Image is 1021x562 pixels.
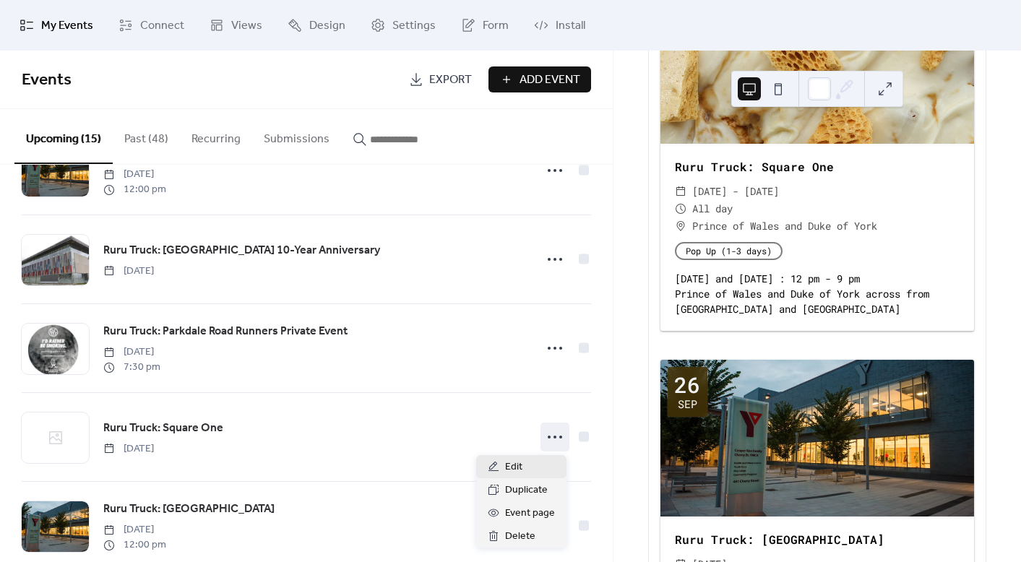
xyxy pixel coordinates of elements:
span: Settings [392,17,436,35]
div: ​ [675,217,686,235]
a: My Events [9,6,104,45]
span: Ruru Truck: Square One [103,420,223,437]
a: Settings [360,6,447,45]
a: Ruru Truck: Parkdale Road Runners Private Event [103,322,348,341]
div: [DATE] and [DATE] : 12 pm - 9 pm Prince of Wales and Duke of York across from [GEOGRAPHIC_DATA] a... [660,271,974,316]
div: Sep [678,399,697,410]
span: Delete [505,528,535,545]
button: Past (48) [113,109,180,163]
button: Upcoming (15) [14,109,113,164]
div: Ruru Truck: [GEOGRAPHIC_DATA] [660,531,974,548]
span: 12:00 pm [103,182,166,197]
div: 26 [674,374,700,396]
div: ​ [675,200,686,217]
div: ​ [675,183,686,200]
span: [DATE] [103,441,154,457]
span: All day [692,200,733,217]
div: Ruru Truck: Square One [660,158,974,176]
span: Duplicate [505,482,548,499]
span: [DATE] [103,264,154,279]
span: [DATE] [103,522,166,537]
span: [DATE] - [DATE] [692,183,779,200]
a: Views [199,6,273,45]
span: My Events [41,17,93,35]
a: Ruru Truck: Square One [103,419,223,438]
span: Design [309,17,345,35]
a: Install [523,6,596,45]
a: Export [398,66,483,92]
span: Prince of Wales and Duke of York [692,217,877,235]
span: Install [556,17,585,35]
span: Add Event [520,72,580,89]
span: Connect [140,17,184,35]
button: Submissions [252,109,341,163]
span: Ruru Truck: Parkdale Road Runners Private Event [103,323,348,340]
a: Design [277,6,356,45]
span: Views [231,17,262,35]
span: Ruru Truck: [GEOGRAPHIC_DATA] 10-Year Anniversary [103,242,380,259]
span: Edit [505,459,522,476]
span: [DATE] [103,167,166,182]
span: [DATE] [103,345,160,360]
button: Recurring [180,109,252,163]
a: Ruru Truck: [GEOGRAPHIC_DATA] [103,500,275,519]
a: Connect [108,6,195,45]
span: Events [22,64,72,96]
span: Ruru Truck: [GEOGRAPHIC_DATA] [103,501,275,518]
span: Export [429,72,472,89]
a: Form [450,6,520,45]
a: Ruru Truck: [GEOGRAPHIC_DATA] 10-Year Anniversary [103,241,380,260]
span: 12:00 pm [103,537,166,553]
span: Event page [505,505,555,522]
span: 7:30 pm [103,360,160,375]
span: Form [483,17,509,35]
button: Add Event [488,66,591,92]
